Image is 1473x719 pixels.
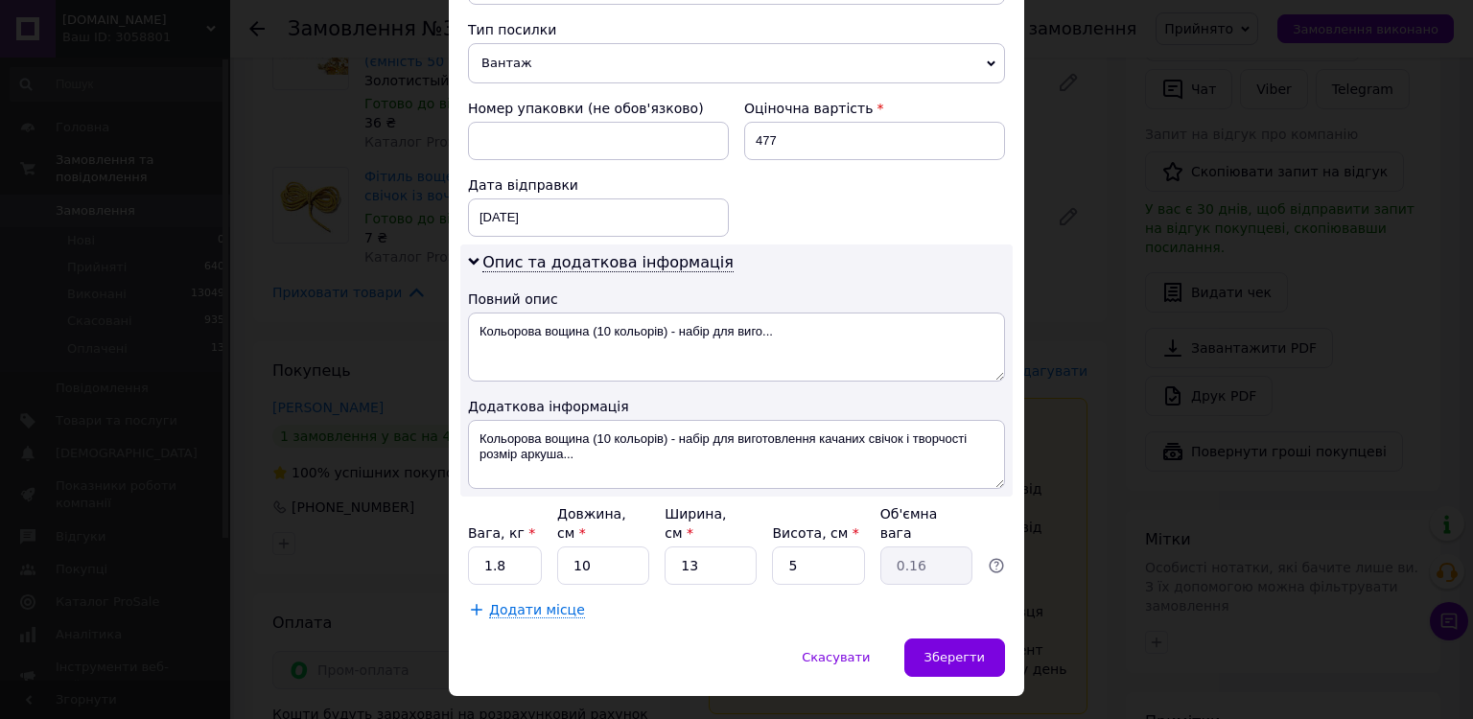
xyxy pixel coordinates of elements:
[665,506,726,541] label: Ширина, см
[468,99,729,118] div: Номер упаковки (не обов'язково)
[468,43,1005,83] span: Вантаж
[744,99,1005,118] div: Оціночна вартість
[489,602,585,618] span: Додати місце
[468,290,1005,309] div: Повний опис
[880,504,972,543] div: Об'ємна вага
[468,525,535,541] label: Вага, кг
[468,175,729,195] div: Дата відправки
[924,650,985,664] span: Зберегти
[468,313,1005,382] textarea: Кольорова вощина (10 кольорів) - набір для виго...
[557,506,626,541] label: Довжина, см
[468,420,1005,489] textarea: Кольорова вощина (10 кольорів) - набір для виготовлення качаних свічок і творчості розмір аркуша...
[468,22,556,37] span: Тип посилки
[468,397,1005,416] div: Додаткова інформація
[482,253,734,272] span: Опис та додаткова інформація
[772,525,858,541] label: Висота, см
[802,650,870,664] span: Скасувати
